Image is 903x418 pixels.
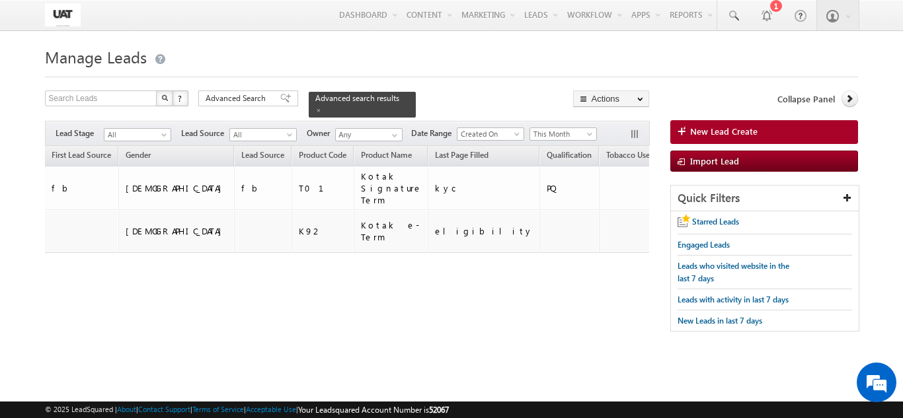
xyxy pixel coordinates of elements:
span: Qualification [547,150,592,160]
a: Created On [457,127,524,141]
textarea: Type your message and hit 'Enter' [17,122,241,313]
span: Lead Stage [56,127,104,139]
img: Search [161,94,168,101]
span: Starred Leads [692,217,739,226]
div: Kotak Signature Term [361,170,422,206]
span: All [230,129,293,141]
a: Last Page Filled [428,148,495,165]
div: kyc [435,182,533,194]
span: 52067 [429,405,449,415]
a: Tobacco User [600,148,659,165]
button: ? [173,90,188,106]
span: Last Page Filled [435,150,489,160]
span: Leads with activity in last 7 days [678,295,789,304]
a: Terms of Service [192,405,244,413]
div: Chat with us now [69,69,222,87]
img: Custom Logo [45,3,81,26]
a: About [117,405,136,413]
span: Your Leadsquared Account Number is [298,405,449,415]
span: Import Lead [690,155,739,166]
a: Product Name [354,148,418,165]
span: New Lead Create [690,125,758,137]
div: fb [52,182,112,194]
span: Lead Source [181,127,229,139]
span: Manage Leads [45,46,147,67]
a: Show All Items [385,129,401,142]
span: Advanced Search [206,92,270,104]
span: Engaged Leads [678,240,730,250]
div: Quick Filters [671,186,859,211]
a: Lead Source [235,148,291,165]
button: Actions [573,90,649,107]
span: Tobacco User [606,150,652,160]
span: Leads who visited website in the last 7 days [678,261,789,283]
span: Collapse Panel [777,93,835,105]
a: All [229,128,297,141]
a: All [104,128,171,141]
a: This Month [530,127,597,141]
span: First Lead Source [52,150,111,160]
span: ? [178,92,184,104]
span: Gender [126,150,151,160]
div: Kotak e-Term [361,219,422,243]
div: fb [241,182,286,194]
a: First Lead Source [45,148,118,165]
div: K92 [299,225,348,237]
span: All [104,129,167,141]
div: [DEMOGRAPHIC_DATA] [126,182,228,194]
span: Product Code [299,150,346,160]
img: d_60004797649_company_0_60004797649 [22,69,56,87]
div: PQ [547,182,593,194]
a: New Lead Create [670,120,858,144]
a: Gender [119,148,157,165]
span: Owner [307,127,335,139]
span: © 2025 LeadSquared | | | | | [45,403,449,416]
div: T01 [299,182,348,194]
span: Created On [457,128,520,140]
input: Type to Search [335,128,403,141]
span: Date Range [411,127,457,139]
div: eligibility [435,225,533,237]
a: Qualification [540,148,598,165]
a: Product Code [292,148,353,165]
em: Start Chat [180,324,240,342]
span: Product Name [361,150,412,160]
span: This Month [530,128,593,140]
a: Contact Support [138,405,190,413]
span: New Leads in last 7 days [678,316,762,326]
span: Advanced search results [315,93,399,103]
span: Lead Source [241,150,284,160]
a: Acceptable Use [246,405,296,413]
div: Minimize live chat window [217,7,249,38]
div: [DEMOGRAPHIC_DATA] [126,225,228,237]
